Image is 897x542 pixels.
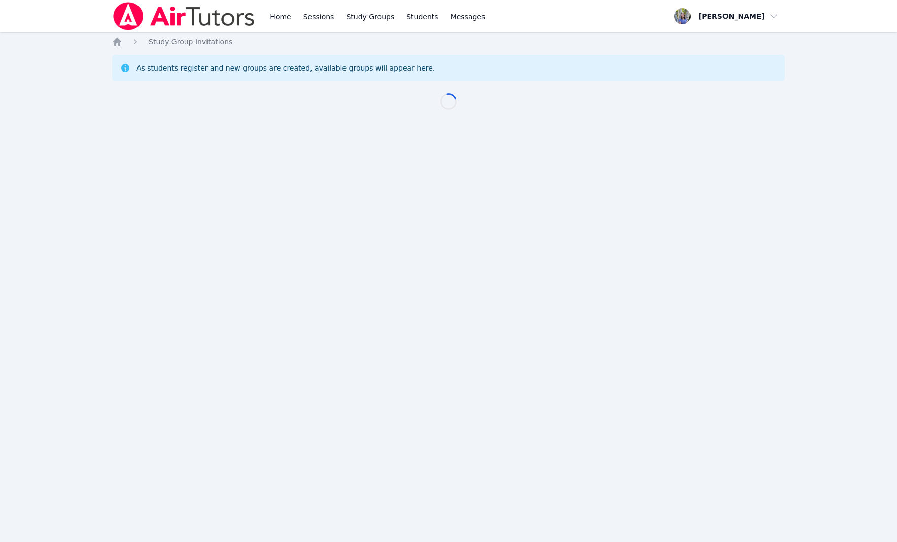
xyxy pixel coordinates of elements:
a: Study Group Invitations [149,37,232,47]
span: Messages [451,12,486,22]
div: As students register and new groups are created, available groups will appear here. [136,63,435,73]
nav: Breadcrumb [112,37,785,47]
img: Air Tutors [112,2,256,30]
span: Study Group Invitations [149,38,232,46]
